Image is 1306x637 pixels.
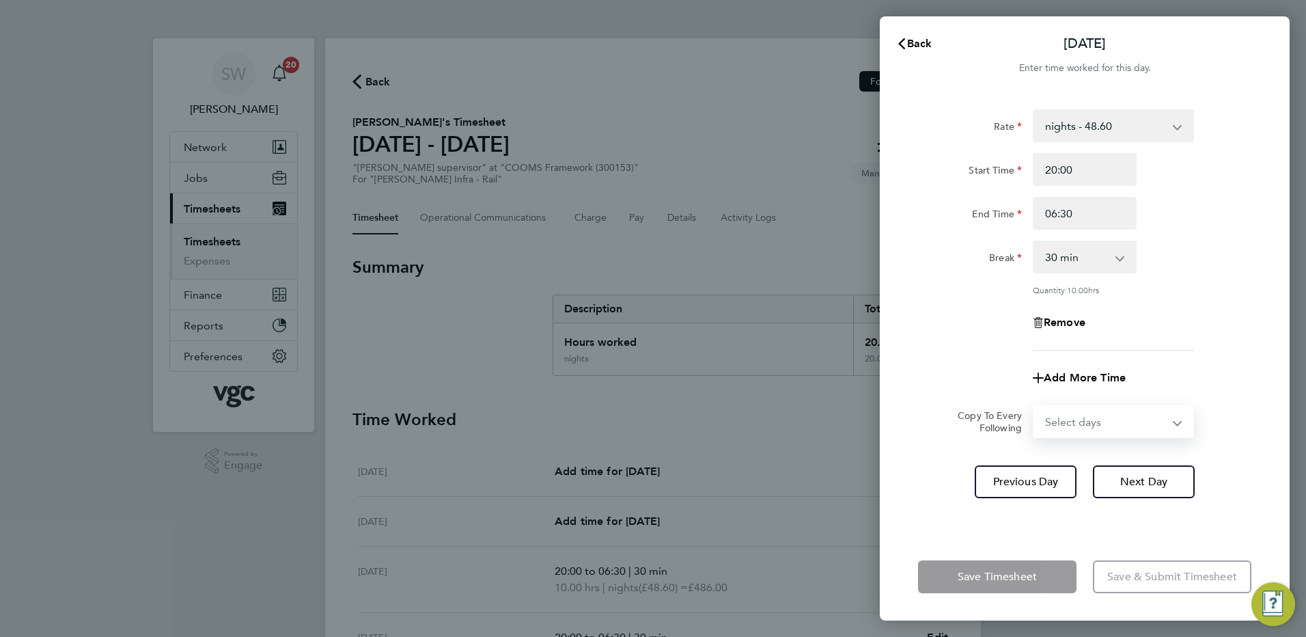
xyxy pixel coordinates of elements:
[989,252,1022,268] label: Break
[1093,465,1195,498] button: Next Day
[1044,371,1126,384] span: Add More Time
[907,37,932,50] span: Back
[947,409,1022,434] label: Copy To Every Following
[1033,153,1137,186] input: E.g. 08:00
[883,30,946,57] button: Back
[1067,284,1088,295] span: 10.00
[1120,475,1167,489] span: Next Day
[1251,582,1295,626] button: Engage Resource Center
[1064,34,1106,53] p: [DATE]
[1033,317,1085,328] button: Remove
[969,164,1022,180] label: Start Time
[1033,197,1137,230] input: E.g. 18:00
[1033,372,1126,383] button: Add More Time
[993,475,1059,489] span: Previous Day
[1033,284,1194,295] div: Quantity: hrs
[880,60,1290,77] div: Enter time worked for this day.
[994,120,1022,137] label: Rate
[972,208,1022,224] label: End Time
[975,465,1076,498] button: Previous Day
[1044,316,1085,329] span: Remove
